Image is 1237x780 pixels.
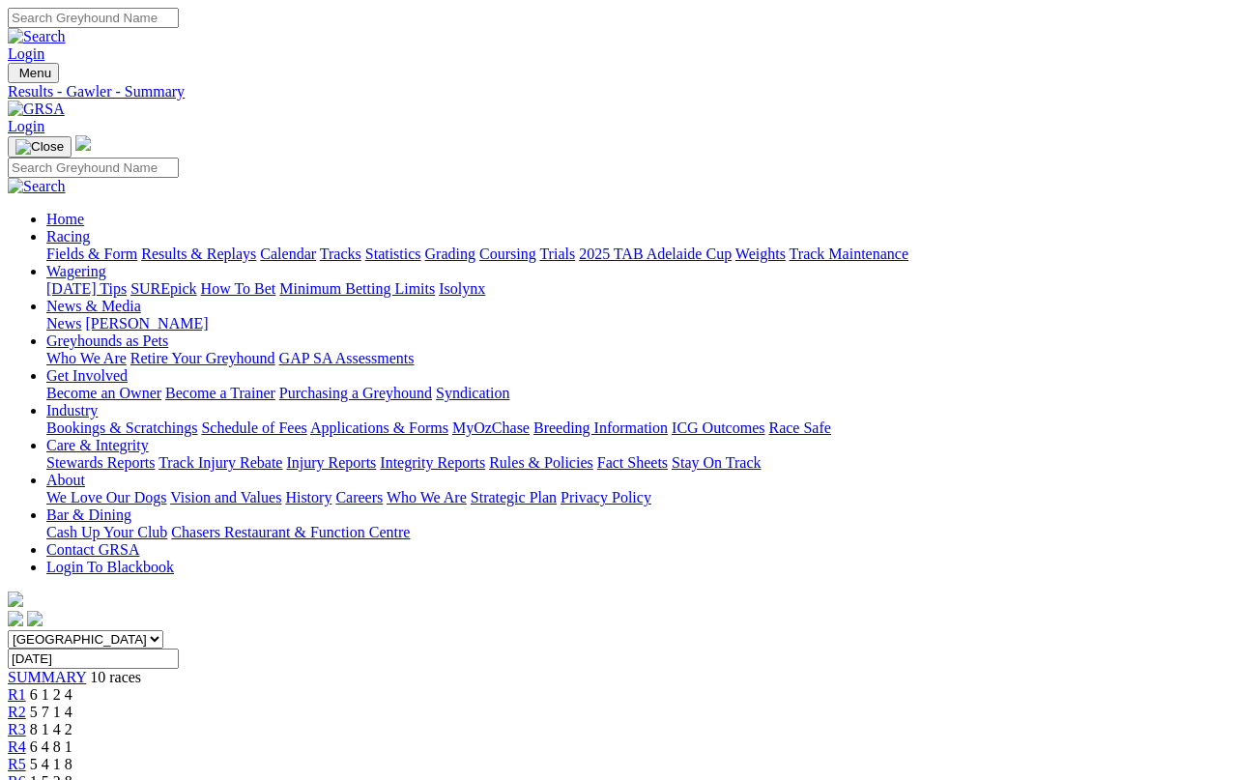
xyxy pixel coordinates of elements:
button: Toggle navigation [8,63,59,83]
a: Strategic Plan [471,489,557,506]
a: Racing [46,228,90,245]
div: Racing [46,246,1229,263]
a: Purchasing a Greyhound [279,385,432,401]
a: Cash Up Your Club [46,524,167,540]
span: 8 1 4 2 [30,721,72,737]
a: Breeding Information [533,419,668,436]
a: Home [46,211,84,227]
a: Chasers Restaurant & Function Centre [171,524,410,540]
span: Menu [19,66,51,80]
a: Stewards Reports [46,454,155,471]
a: About [46,472,85,488]
a: Care & Integrity [46,437,149,453]
a: [PERSON_NAME] [85,315,208,332]
img: logo-grsa-white.png [8,592,23,607]
a: R1 [8,686,26,703]
a: Statistics [365,246,421,262]
a: News & Media [46,298,141,314]
a: News [46,315,81,332]
a: Race Safe [768,419,830,436]
a: Applications & Forms [310,419,448,436]
div: Get Involved [46,385,1229,402]
a: Become an Owner [46,385,161,401]
div: About [46,489,1229,506]
a: Login [8,118,44,134]
a: Schedule of Fees [201,419,306,436]
div: Greyhounds as Pets [46,350,1229,367]
a: Who We Are [387,489,467,506]
a: MyOzChase [452,419,530,436]
a: Wagering [46,263,106,279]
a: Bar & Dining [46,506,131,523]
a: Bookings & Scratchings [46,419,197,436]
a: History [285,489,331,506]
a: ICG Outcomes [672,419,764,436]
a: We Love Our Dogs [46,489,166,506]
a: Get Involved [46,367,128,384]
a: Injury Reports [286,454,376,471]
a: Coursing [479,246,536,262]
a: Vision and Values [170,489,281,506]
a: R3 [8,721,26,737]
a: Track Injury Rebate [158,454,282,471]
a: R4 [8,738,26,755]
a: Syndication [436,385,509,401]
a: Integrity Reports [380,454,485,471]
input: Select date [8,649,179,669]
a: GAP SA Assessments [279,350,415,366]
a: Retire Your Greyhound [130,350,275,366]
a: Tracks [320,246,361,262]
img: twitter.svg [27,611,43,626]
a: Weights [735,246,786,262]
a: Isolynx [439,280,485,297]
div: Bar & Dining [46,524,1229,541]
img: facebook.svg [8,611,23,626]
div: News & Media [46,315,1229,332]
a: Results & Replays [141,246,256,262]
span: 5 7 1 4 [30,704,72,720]
span: 6 4 8 1 [30,738,72,755]
a: Who We Are [46,350,127,366]
a: Track Maintenance [790,246,908,262]
img: Close [15,139,64,155]
a: [DATE] Tips [46,280,127,297]
button: Toggle navigation [8,136,72,158]
a: Stay On Track [672,454,761,471]
img: logo-grsa-white.png [75,135,91,151]
a: SUREpick [130,280,196,297]
span: 6 1 2 4 [30,686,72,703]
a: How To Bet [201,280,276,297]
a: R2 [8,704,26,720]
a: R5 [8,756,26,772]
a: Fact Sheets [597,454,668,471]
a: Calendar [260,246,316,262]
a: Trials [539,246,575,262]
a: Privacy Policy [561,489,651,506]
a: SUMMARY [8,669,86,685]
a: Grading [425,246,475,262]
a: 2025 TAB Adelaide Cup [579,246,732,262]
span: 5 4 1 8 [30,756,72,772]
input: Search [8,158,179,178]
img: Search [8,178,66,195]
a: Rules & Policies [489,454,593,471]
a: Login To Blackbook [46,559,174,575]
div: Industry [46,419,1229,437]
div: Care & Integrity [46,454,1229,472]
img: GRSA [8,101,65,118]
div: Wagering [46,280,1229,298]
a: Results - Gawler - Summary [8,83,1229,101]
input: Search [8,8,179,28]
img: Search [8,28,66,45]
a: Become a Trainer [165,385,275,401]
a: Fields & Form [46,246,137,262]
a: Login [8,45,44,62]
span: 10 races [90,669,141,685]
